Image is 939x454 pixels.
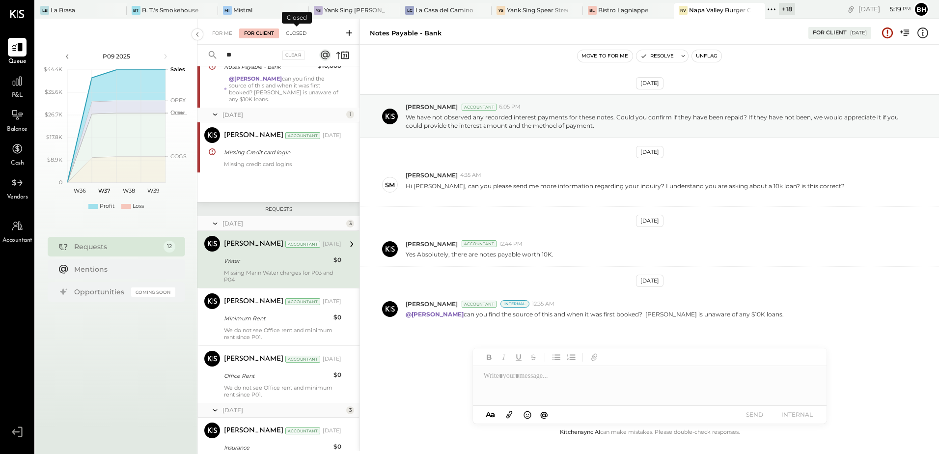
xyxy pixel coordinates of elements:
text: W38 [122,187,135,194]
button: SEND [735,408,774,421]
div: La Casa del Camino [415,6,473,14]
div: [DATE] [323,240,341,248]
div: + 18 [779,3,795,15]
p: Yes Absolutely, there are notes payable worth 10K. [406,250,553,258]
span: 12:35 AM [532,300,554,308]
div: Profit [100,202,114,210]
div: Mi [223,6,232,15]
div: Closed [282,12,312,24]
span: Accountant [2,236,32,245]
div: [PERSON_NAME] [224,297,283,307]
div: [PERSON_NAME] [224,426,283,436]
div: Napa Valley Burger Company [689,6,750,14]
div: Mentions [74,264,170,274]
span: Queue [8,57,27,66]
div: 12 [164,241,175,253]
div: Accountant [285,241,320,248]
div: BL [588,6,597,15]
span: [PERSON_NAME] [406,103,458,111]
span: [PERSON_NAME] [406,300,458,308]
div: Clear [282,51,305,60]
div: We do not see Office rent and minimum rent since P01. [224,384,341,398]
div: YS [314,6,323,15]
div: For Me [207,28,237,38]
span: [PERSON_NAME] [406,171,458,179]
button: Unordered List [550,351,563,364]
div: For Client [239,28,279,38]
div: $0 [333,370,341,380]
div: Water [224,256,331,266]
text: Sales [170,66,185,73]
div: Opportunities [74,287,126,297]
div: SM [385,180,395,190]
div: Notes Payable - Bank [224,62,315,72]
text: $8.9K [47,156,62,163]
div: YS [497,6,505,15]
button: Strikethrough [527,351,540,364]
a: P&L [0,72,34,100]
div: $10,000 [318,61,341,71]
span: @ [540,410,548,419]
div: Insurance [224,443,331,453]
text: $44.4K [44,66,62,73]
button: Aa [483,409,498,420]
div: [DATE] [222,406,344,414]
div: $0 [333,312,341,322]
div: 3 [346,406,354,414]
div: [DATE] [636,275,663,287]
div: Requests [74,242,159,252]
div: Yank Sing [PERSON_NAME][GEOGRAPHIC_DATA] [324,6,386,14]
div: La Brasa [51,6,75,14]
strong: @[PERSON_NAME] [406,311,464,318]
button: Add URL [588,351,601,364]
div: Missing Marin Water charges for P03 and P04 [224,269,341,283]
text: $35.6K [45,88,62,95]
text: W39 [147,187,159,194]
div: Loss [133,202,144,210]
div: Missing credit card logins [224,161,341,168]
button: Bold [483,351,496,364]
div: Accountant [285,132,320,139]
button: @ [537,408,551,421]
div: B. T.'s Smokehouse [142,6,198,14]
a: Queue [0,38,34,66]
div: [DATE] [222,111,344,119]
div: [PERSON_NAME] [224,354,283,364]
text: $17.8K [46,134,62,141]
div: Accountant [285,427,320,434]
div: Requests [202,206,355,213]
div: $0 [333,255,341,265]
button: Underline [512,351,525,364]
span: P&L [12,91,23,100]
button: Bh [913,1,929,17]
p: can you find the source of this and when it was first booked? [PERSON_NAME] is unaware of any $10... [406,310,784,318]
div: [DATE] [636,146,663,158]
div: Missing Credit card login [224,147,338,157]
div: Closed [281,28,311,38]
div: [DATE] [636,77,663,89]
button: Move to for me [578,50,633,62]
div: Coming Soon [131,287,175,297]
div: Accountant [285,356,320,363]
button: Ordered List [565,351,578,364]
text: W36 [73,187,85,194]
div: Minimum Rent [224,313,331,323]
div: $0 [333,442,341,452]
div: [DATE] [323,355,341,363]
text: OPEX [170,97,186,104]
div: [DATE] [636,215,663,227]
div: [PERSON_NAME] [224,239,283,249]
div: Mistral [233,6,252,14]
strong: @[PERSON_NAME] [229,75,282,82]
button: Italic [497,351,510,364]
a: Vendors [0,173,34,202]
span: 4:35 AM [460,171,481,179]
div: Accountant [462,240,497,247]
text: 0 [59,179,62,186]
div: LB [40,6,49,15]
button: Resolve [636,50,678,62]
div: For Client [813,29,847,37]
div: Office Rent [224,371,331,381]
div: 1 [346,111,354,118]
div: Accountant [285,298,320,305]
